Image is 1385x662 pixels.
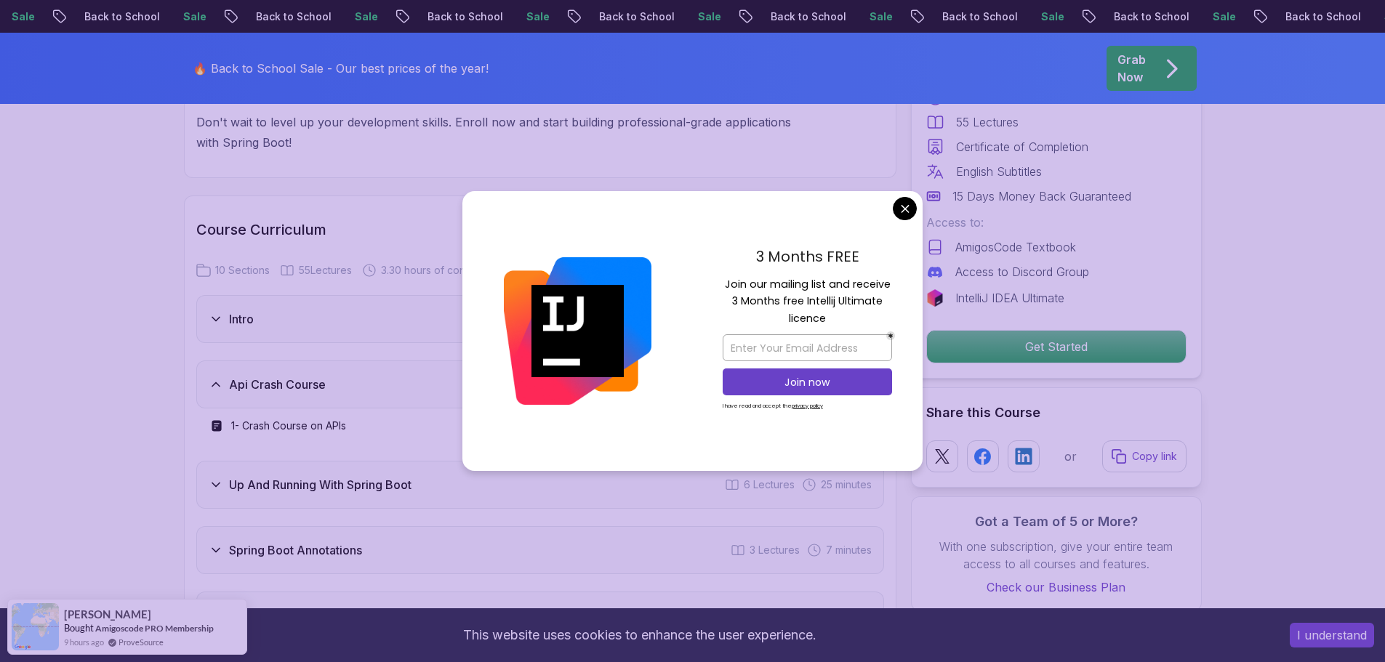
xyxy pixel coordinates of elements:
[955,263,1089,280] p: Access to Discord Group
[231,419,346,433] h3: 1 - Crash Course on APIs
[927,9,1026,24] p: Back to School
[952,187,1131,205] p: 15 Days Money Back Guaranteed
[196,592,884,639] button: Documentation2 Lectures 9 minutes
[821,477,872,492] span: 25 minutes
[584,9,683,24] p: Back to School
[241,9,340,24] p: Back to School
[1132,449,1177,464] p: Copy link
[229,376,326,393] h3: Api Crash Course
[196,360,884,408] button: Api Crash Course1 Lecture
[119,636,164,648] a: ProveSource
[927,331,1186,363] p: Get Started
[64,608,151,621] span: [PERSON_NAME]
[12,603,59,650] img: provesource social proof notification image
[299,263,352,278] span: 55 Lectures
[1197,9,1244,24] p: Sale
[196,526,884,574] button: Spring Boot Annotations3 Lectures 7 minutes
[1064,448,1077,465] p: or
[196,461,884,509] button: Up And Running With Spring Boot6 Lectures 25 minutes
[196,219,884,240] h2: Course Curriculum
[1290,623,1374,647] button: Accept cookies
[412,9,511,24] p: Back to School
[193,60,489,77] p: 🔥 Back to School Sale - Our best prices of the year!
[755,9,854,24] p: Back to School
[64,622,94,634] span: Bought
[1102,440,1187,472] button: Copy link
[196,295,884,343] button: Intro3 Lectures 55 seconds
[750,543,800,557] span: 3 Lectures
[229,310,254,328] h3: Intro
[955,238,1076,256] p: AmigosCode Textbook
[926,330,1187,363] button: Get Started
[511,9,558,24] p: Sale
[1270,9,1369,24] p: Back to School
[340,9,386,24] p: Sale
[1117,51,1146,86] p: Grab Now
[956,138,1088,156] p: Certificate of Completion
[926,214,1187,231] p: Access to:
[229,541,362,559] h3: Spring Boot Annotations
[926,403,1187,423] h2: Share this Course
[826,543,872,557] span: 7 minutes
[168,9,214,24] p: Sale
[955,289,1064,307] p: IntelliJ IDEA Ultimate
[1026,9,1072,24] p: Sale
[683,9,729,24] p: Sale
[854,9,901,24] p: Sale
[215,263,270,278] span: 10 Sections
[229,607,312,624] h3: Documentation
[95,623,214,634] a: Amigoscode PRO Membership
[744,477,795,492] span: 6 Lectures
[64,636,104,648] span: 9 hours ago
[956,113,1019,131] p: 55 Lectures
[926,512,1187,532] h3: Got a Team of 5 or More?
[11,619,1268,651] div: This website uses cookies to enhance the user experience.
[926,538,1187,573] p: With one subscription, give your entire team access to all courses and features.
[956,163,1042,180] p: English Subtitles
[196,112,815,153] p: Don't wait to level up your development skills. Enroll now and start building professional-grade ...
[1099,9,1197,24] p: Back to School
[381,263,483,278] span: 3.30 hours of content
[69,9,168,24] p: Back to School
[926,578,1187,596] a: Check our Business Plan
[229,476,412,493] h3: Up And Running With Spring Boot
[926,289,944,307] img: jetbrains logo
